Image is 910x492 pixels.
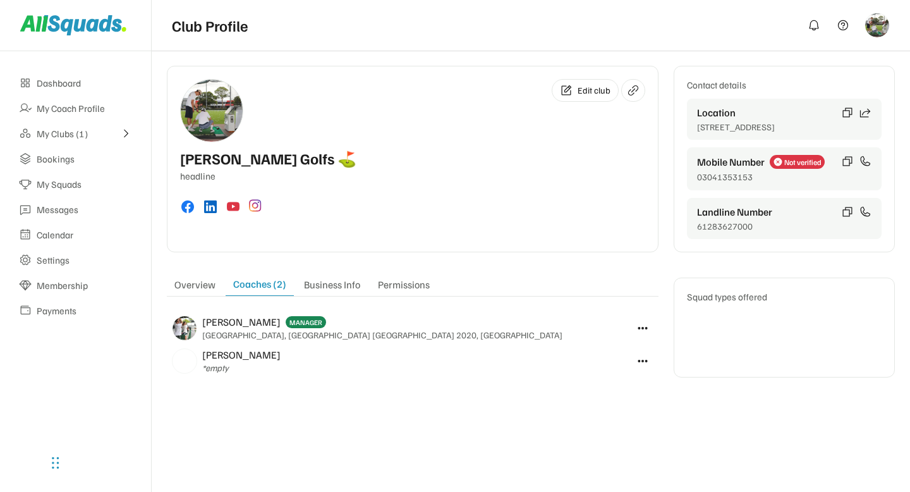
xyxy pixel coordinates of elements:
div: Overview [167,278,223,296]
img: yH5BAEAAAAALAAAAAABAAEAAAIBRAA7 [173,349,197,373]
div: Location [697,106,841,119]
div: Landline Number [697,206,841,218]
div: My Clubs (1) [37,128,114,140]
div: [PERSON_NAME] Golfs ⛳️ [180,150,356,168]
div: [STREET_ADDRESS] [697,121,871,133]
div: 61283627000 [697,221,871,232]
div: Payments [37,305,132,317]
div: headline [180,170,645,182]
img: 97.png [173,316,197,340]
div: [GEOGRAPHIC_DATA], [GEOGRAPHIC_DATA] [GEOGRAPHIC_DATA] 2020, [GEOGRAPHIC_DATA] [202,329,562,341]
div: My Coach Profile [37,102,132,114]
div: Club Profile [172,14,248,37]
div: 03041353153 [697,171,871,183]
div: Calendar [37,229,132,241]
div: MANAGER [286,316,326,328]
div: Contact details [687,79,882,91]
div: Mobile Number [697,156,765,168]
img: 98.png [865,13,889,37]
div: Not verified [784,157,822,167]
div: Bookings [37,153,132,165]
div: Coaches (2) [226,278,294,296]
div: Business Info [296,278,368,296]
div: My Squads [37,178,132,190]
button: Edit club [552,79,619,102]
div: Squad types offered [687,291,882,303]
div: Permissions [370,278,437,296]
div: Settings [37,254,132,266]
div: Membership [37,280,132,292]
div: [PERSON_NAME] [202,348,281,361]
div: Dashboard [37,77,132,89]
div: [PERSON_NAME] [202,316,281,328]
div: *empty [202,362,229,374]
div: Messages [37,204,132,216]
span: Edit club [578,85,610,96]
